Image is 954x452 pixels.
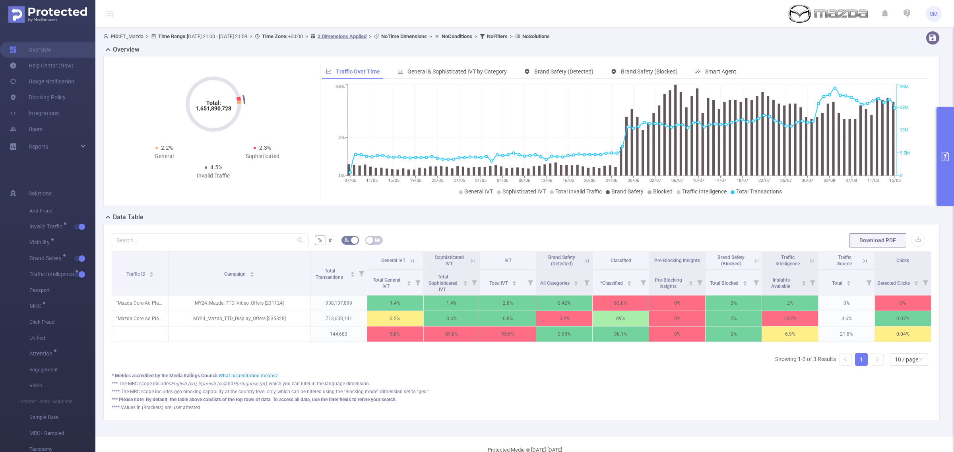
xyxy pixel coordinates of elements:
span: FT_Mazda [DATE] 21:00 - [DATE] 21:59 +00:00 [103,33,550,39]
span: Pre-Blocking Insights [655,277,682,289]
span: Traffic Source [837,255,852,267]
b: No Solutions [522,33,550,39]
i: icon: table [375,238,380,242]
p: 2.8% [480,296,536,311]
tspan: 07/05 [344,178,356,183]
div: Sort [149,270,154,275]
span: Pre-Blocking Insights [654,258,700,263]
tspan: 28/06 [627,178,639,183]
span: > [427,33,434,39]
p: 89.8% [424,326,480,342]
p: 21.8% [818,326,874,342]
i: icon: left [843,357,848,362]
tspan: 0 [900,173,902,178]
i: icon: bg-colors [344,238,349,242]
div: General [115,152,213,160]
b: Time Range: [158,33,187,39]
div: Sort [574,280,578,284]
i: icon: caret-down [846,282,851,285]
p: 3.2% [367,311,423,326]
i: icon: caret-down [743,282,747,285]
a: 1 [855,353,867,365]
p: 0.95% [536,326,592,342]
b: Time Zone: [262,33,288,39]
tspan: 26/07 [780,178,791,183]
p: 144,683 [311,326,367,342]
tspan: 16/06 [562,178,574,183]
i: Filter menu [920,270,931,295]
p: 89% [593,311,649,326]
span: Total Transactions [736,188,782,195]
span: MRC - Sampled [29,425,95,441]
div: Sort [350,270,355,275]
tspan: 04/06 [497,178,508,183]
tspan: 03/08 [824,178,835,183]
span: Blocked [653,188,673,195]
i: icon: right [875,357,880,362]
b: No Conditions [442,33,472,39]
div: *** Please note, By default, the table above consists of the top rows of data. To access all data... [112,396,931,403]
i: English (en), Spanish (es) [171,381,225,386]
span: MRC [29,303,44,309]
p: 1.4% [367,296,423,311]
i: Filter menu [356,252,367,295]
li: Next Page [871,353,884,366]
p: MY24_Mazda_TTD_Video_Offers [231124] [169,296,310,311]
div: *** The MRC scope includes and , which you can filter in the language dimension. [112,380,931,387]
span: Traffic ID [126,271,147,277]
tspan: 20/06 [584,178,595,183]
tspan: 11/05 [366,178,378,183]
span: % [318,237,322,243]
tspan: 14/07 [715,178,726,183]
div: Sort [743,280,747,284]
i: icon: caret-up [512,280,516,282]
span: > [303,33,310,39]
tspan: 0% [339,173,345,178]
span: Brand Safety [611,188,644,195]
tspan: 02/07 [649,178,661,183]
span: *Classified [600,280,624,286]
span: All Categories [540,280,571,286]
p: 5.8% [367,326,423,342]
i: Filter menu [638,270,649,295]
div: Sort [627,280,632,284]
i: Filter menu [750,270,762,295]
i: icon: caret-up [350,270,355,273]
i: icon: caret-up [574,280,578,282]
span: > [247,33,255,39]
img: Protected Media [8,6,87,23]
p: 0% [818,296,874,311]
p: 0% [706,326,762,342]
span: Invalid Traffic [29,224,65,229]
p: 1.4% [424,296,480,311]
i: icon: caret-up [914,280,918,282]
p: 0% [649,326,705,342]
a: Usage Notification [10,73,74,89]
span: Traffic Intelligence [682,188,727,195]
span: Brand Safety (Detected) [548,255,575,267]
i: icon: down [919,357,923,363]
i: Filter menu [525,270,536,295]
i: icon: caret-down [914,282,918,285]
span: 2.2% [161,145,173,151]
i: icon: caret-up [149,270,154,273]
tspan: 1,651,890,723 [196,105,231,112]
a: Reports [29,139,48,155]
tspan: 2% [339,135,345,141]
i: icon: caret-down [574,282,578,285]
tspan: 08/06 [518,178,530,183]
span: Total IVT [489,280,509,286]
p: 6.9% [762,326,818,342]
p: 63.6% [593,296,649,311]
span: Total General IVT [373,277,400,289]
tspan: Total: [206,100,221,106]
span: Unified [29,330,95,346]
tspan: 27/05 [453,178,465,183]
p: 95.6% [480,326,536,342]
p: 938,137,899 [311,296,367,311]
span: Click Fraud [29,314,95,330]
tspan: 24/06 [606,178,617,183]
p: 0% [649,311,705,326]
span: Brand Safety (Blocked) [621,68,678,75]
a: Overview [10,42,51,58]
